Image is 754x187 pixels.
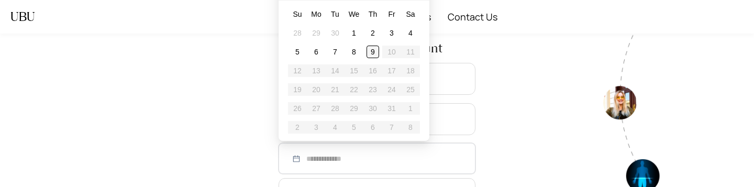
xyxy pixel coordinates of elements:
[382,99,401,118] td: 2025-10-31
[367,121,379,134] div: 6
[404,27,417,39] div: 4
[307,5,326,24] th: Mo
[288,42,307,61] td: 2025-10-05
[291,102,304,115] div: 26
[367,64,379,77] div: 16
[288,24,307,42] td: 2025-09-28
[348,64,360,77] div: 15
[291,27,304,39] div: 28
[367,46,379,58] div: 9
[310,102,323,115] div: 27
[288,118,307,137] td: 2025-11-02
[307,80,326,99] td: 2025-10-20
[307,99,326,118] td: 2025-10-27
[310,27,323,39] div: 29
[363,24,382,42] td: 2025-10-02
[291,64,304,77] div: 12
[329,64,341,77] div: 14
[404,121,417,134] div: 8
[329,46,341,58] div: 7
[310,64,323,77] div: 13
[307,42,326,61] td: 2025-10-06
[329,83,341,96] div: 21
[345,61,363,80] td: 2025-10-15
[401,42,420,61] td: 2025-10-11
[382,5,401,24] th: Fr
[326,99,345,118] td: 2025-10-28
[326,118,345,137] td: 2025-11-04
[348,27,360,39] div: 1
[382,118,401,137] td: 2025-11-07
[367,83,379,96] div: 23
[348,46,360,58] div: 8
[329,121,341,134] div: 4
[401,99,420,118] td: 2025-11-01
[401,5,420,24] th: Sa
[363,118,382,137] td: 2025-11-06
[288,80,307,99] td: 2025-10-19
[307,61,326,80] td: 2025-10-13
[288,5,307,24] th: Su
[401,80,420,99] td: 2025-10-25
[401,61,420,80] td: 2025-10-18
[385,83,398,96] div: 24
[329,27,341,39] div: 30
[404,83,417,96] div: 25
[382,61,401,80] td: 2025-10-17
[288,99,307,118] td: 2025-10-26
[307,24,326,42] td: 2025-09-29
[385,64,398,77] div: 17
[363,5,382,24] th: Th
[291,121,304,134] div: 2
[310,46,323,58] div: 6
[345,42,363,61] td: 2025-10-08
[382,42,401,61] td: 2025-10-10
[385,102,398,115] div: 31
[363,42,382,61] td: 2025-10-09
[307,118,326,137] td: 2025-11-03
[326,5,345,24] th: Tu
[329,102,341,115] div: 28
[363,99,382,118] td: 2025-10-30
[348,121,360,134] div: 5
[404,64,417,77] div: 18
[385,27,398,39] div: 3
[363,61,382,80] td: 2025-10-16
[345,118,363,137] td: 2025-11-05
[385,46,398,58] div: 10
[404,46,417,58] div: 11
[382,24,401,42] td: 2025-10-03
[310,121,323,134] div: 3
[404,102,417,115] div: 1
[291,46,304,58] div: 5
[367,27,379,39] div: 2
[385,121,398,134] div: 7
[367,102,379,115] div: 30
[326,42,345,61] td: 2025-10-07
[401,24,420,42] td: 2025-10-04
[348,102,360,115] div: 29
[310,83,323,96] div: 20
[326,80,345,99] td: 2025-10-21
[345,99,363,118] td: 2025-10-29
[345,80,363,99] td: 2025-10-22
[326,61,345,80] td: 2025-10-14
[401,118,420,137] td: 2025-11-08
[348,83,360,96] div: 22
[382,80,401,99] td: 2025-10-24
[345,24,363,42] td: 2025-10-01
[288,61,307,80] td: 2025-10-12
[326,24,345,42] td: 2025-09-30
[345,5,363,24] th: We
[291,83,304,96] div: 19
[363,80,382,99] td: 2025-10-23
